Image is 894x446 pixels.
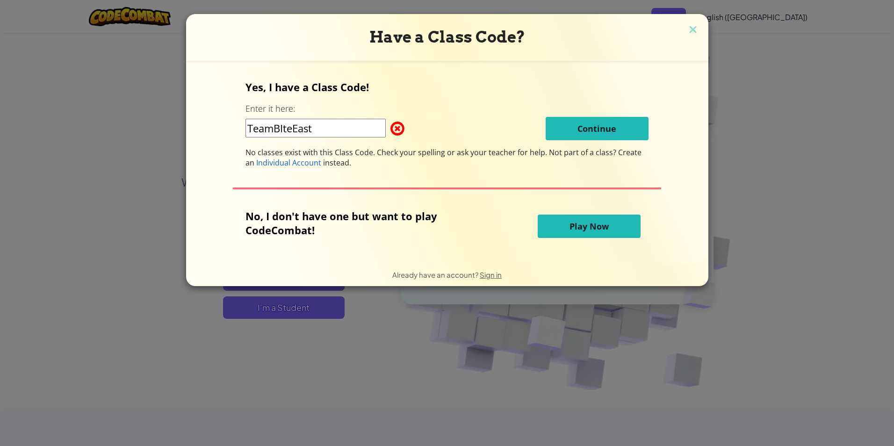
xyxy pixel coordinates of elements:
[577,123,616,134] span: Continue
[546,117,649,140] button: Continue
[321,158,351,168] span: instead.
[538,215,641,238] button: Play Now
[256,158,321,168] span: Individual Account
[245,209,483,237] p: No, I don't have one but want to play CodeCombat!
[480,270,502,279] a: Sign in
[245,147,549,158] span: No classes exist with this Class Code. Check your spelling or ask your teacher for help.
[245,80,649,94] p: Yes, I have a Class Code!
[245,147,642,168] span: Not part of a class? Create an
[392,270,480,279] span: Already have an account?
[369,28,525,46] span: Have a Class Code?
[687,23,699,37] img: close icon
[245,103,295,115] label: Enter it here:
[570,221,609,232] span: Play Now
